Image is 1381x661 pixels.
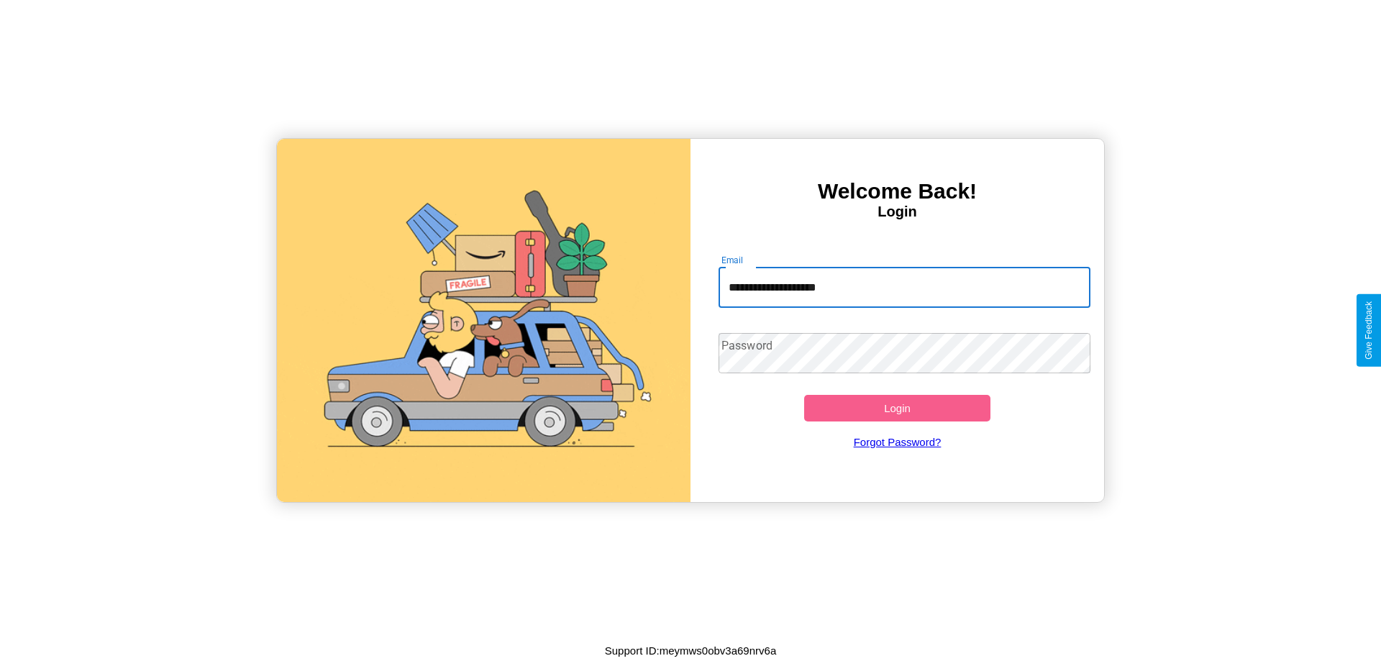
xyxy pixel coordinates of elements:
p: Support ID: meymws0obv3a69nrv6a [605,641,776,660]
h3: Welcome Back! [690,179,1104,204]
button: Login [804,395,990,421]
label: Email [721,254,744,266]
a: Forgot Password? [711,421,1084,462]
h4: Login [690,204,1104,220]
img: gif [277,139,690,502]
div: Give Feedback [1364,301,1374,360]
